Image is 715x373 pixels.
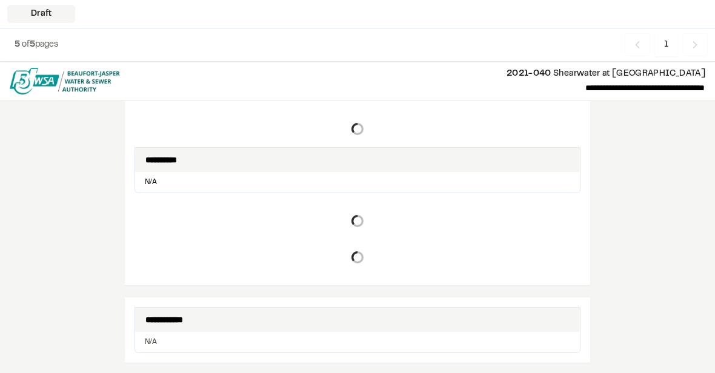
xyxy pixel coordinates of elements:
span: 1 [655,33,677,56]
p: N/A [140,177,575,188]
span: 5 [15,41,20,48]
p: of pages [15,38,58,51]
p: N/A [145,337,570,348]
span: 2021-040 [507,70,551,78]
p: Shearwater at [GEOGRAPHIC_DATA] [130,67,705,81]
span: 5 [30,41,35,48]
div: Draft [7,5,75,23]
img: file [10,68,120,94]
nav: Navigation [625,33,708,56]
